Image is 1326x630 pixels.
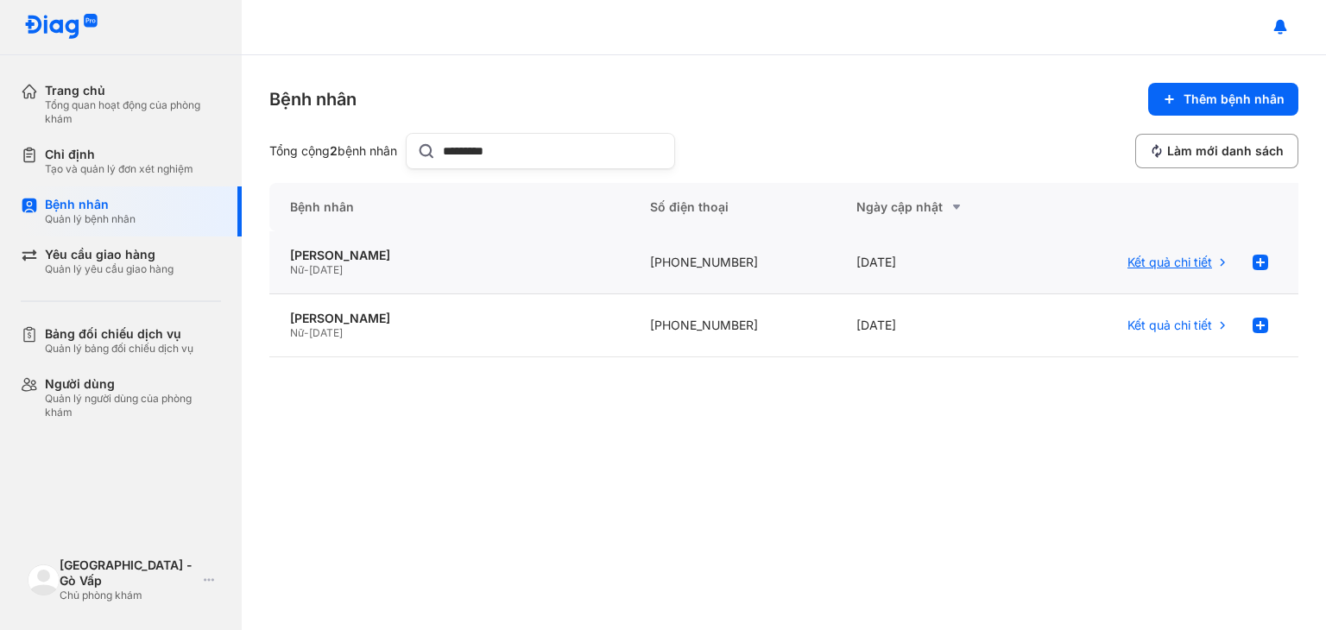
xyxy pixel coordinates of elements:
[290,263,304,276] span: Nữ
[45,342,193,356] div: Quản lý bảng đối chiếu dịch vụ
[304,326,309,339] span: -
[28,564,60,596] img: logo
[836,231,1041,294] div: [DATE]
[1148,83,1298,116] button: Thêm bệnh nhân
[269,87,357,111] div: Bệnh nhân
[1135,134,1298,168] button: Làm mới danh sách
[269,143,399,159] div: Tổng cộng bệnh nhân
[1184,91,1285,107] span: Thêm bệnh nhân
[629,231,835,294] div: [PHONE_NUMBER]
[836,294,1041,357] div: [DATE]
[45,197,136,212] div: Bệnh nhân
[290,326,304,339] span: Nữ
[45,147,193,162] div: Chỉ định
[45,247,174,262] div: Yêu cầu giao hàng
[45,162,193,176] div: Tạo và quản lý đơn xét nghiệm
[45,83,221,98] div: Trang chủ
[60,589,197,602] div: Chủ phòng khám
[856,197,1020,217] div: Ngày cập nhật
[309,263,343,276] span: [DATE]
[45,98,221,126] div: Tổng quan hoạt động của phòng khám
[45,262,174,276] div: Quản lý yêu cầu giao hàng
[330,143,338,158] span: 2
[45,212,136,226] div: Quản lý bệnh nhân
[290,248,609,263] div: [PERSON_NAME]
[304,263,309,276] span: -
[1127,318,1212,333] span: Kết quả chi tiết
[45,376,221,392] div: Người dùng
[309,326,343,339] span: [DATE]
[629,183,835,231] div: Số điện thoại
[629,294,835,357] div: [PHONE_NUMBER]
[1167,143,1284,159] span: Làm mới danh sách
[269,183,629,231] div: Bệnh nhân
[45,326,193,342] div: Bảng đối chiếu dịch vụ
[24,14,98,41] img: logo
[60,558,197,589] div: [GEOGRAPHIC_DATA] - Gò Vấp
[1127,255,1212,270] span: Kết quả chi tiết
[45,392,221,419] div: Quản lý người dùng của phòng khám
[290,311,609,326] div: [PERSON_NAME]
